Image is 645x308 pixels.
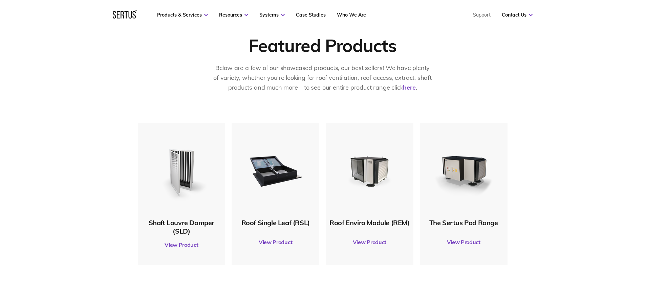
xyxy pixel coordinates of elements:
a: Contact Us [502,12,533,18]
iframe: Chat Widget [523,230,645,308]
div: Roof Enviro Module (REM) [329,218,410,227]
a: View Product [423,233,504,252]
a: Products & Services [157,12,208,18]
a: View Product [329,233,410,252]
a: Resources [219,12,248,18]
div: Roof Single Leaf (RSL) [235,218,316,227]
a: View Product [235,233,316,252]
div: The Sertus Pod Range [423,218,504,227]
a: here [403,84,415,91]
div: Featured Products [249,34,396,56]
a: Support [473,12,491,18]
a: Systems [259,12,285,18]
div: Shaft Louvre Damper (SLD) [141,218,222,235]
p: Below are a few of our showcased products, our best sellers! We have plenty of variety, whether y... [213,63,433,92]
a: Who We Are [337,12,366,18]
a: Case Studies [296,12,326,18]
a: View Product [141,235,222,254]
